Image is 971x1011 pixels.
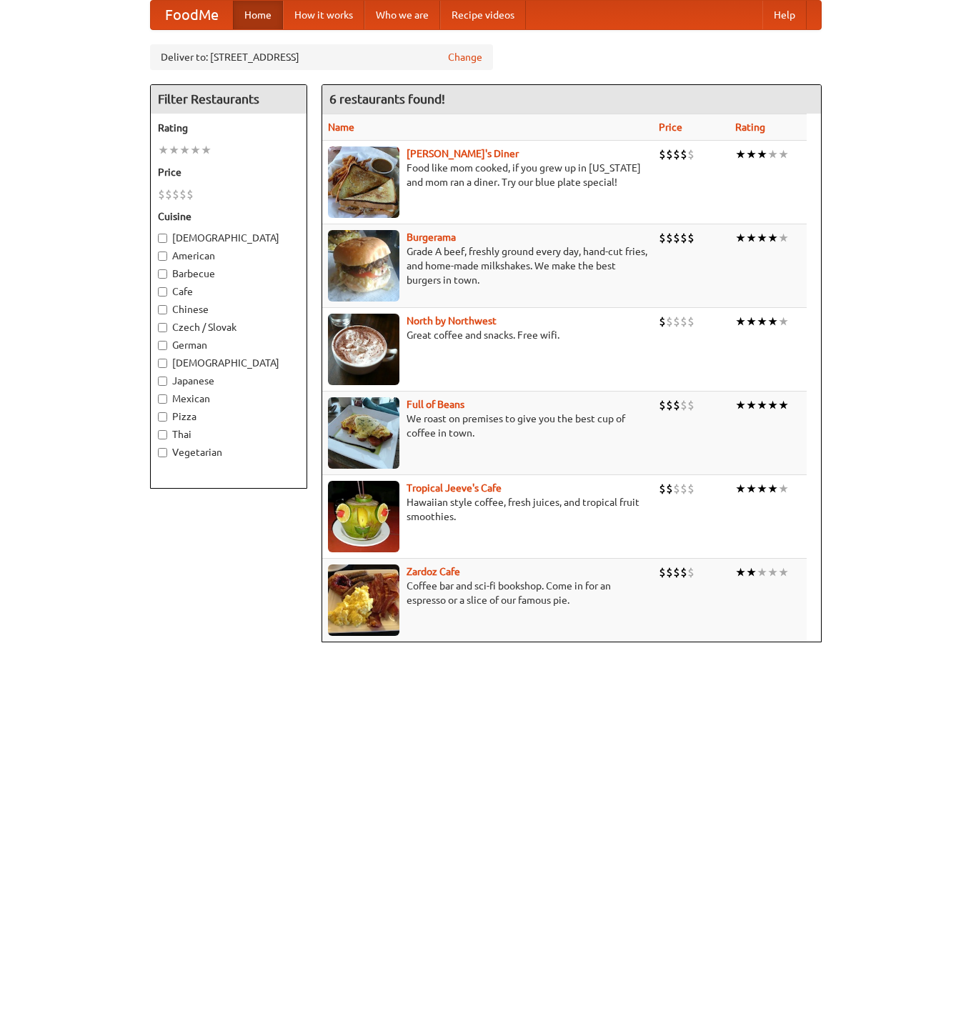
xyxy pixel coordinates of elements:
[328,161,647,189] p: Food like mom cooked, if you grew up in [US_STATE] and mom ran a diner. Try our blue plate special!
[328,481,399,552] img: jeeves.jpg
[364,1,440,29] a: Who we are
[158,377,167,386] input: Japanese
[158,251,167,261] input: American
[158,121,299,135] h5: Rating
[328,397,399,469] img: beans.jpg
[666,564,673,580] li: $
[158,234,167,243] input: [DEMOGRAPHIC_DATA]
[151,1,233,29] a: FoodMe
[283,1,364,29] a: How it works
[179,186,186,202] li: $
[666,481,673,497] li: $
[735,230,746,246] li: ★
[767,397,778,413] li: ★
[172,186,179,202] li: $
[687,481,694,497] li: $
[659,314,666,329] li: $
[778,564,789,580] li: ★
[158,142,169,158] li: ★
[407,566,460,577] a: Zardoz Cafe
[328,244,647,287] p: Grade A beef, freshly ground every day, hand-cut fries, and home-made milkshakes. We make the bes...
[158,320,299,334] label: Czech / Slovak
[328,314,399,385] img: north.jpg
[407,482,502,494] b: Tropical Jeeve's Cafe
[666,314,673,329] li: $
[659,481,666,497] li: $
[746,146,757,162] li: ★
[158,356,299,370] label: [DEMOGRAPHIC_DATA]
[767,314,778,329] li: ★
[201,142,211,158] li: ★
[687,397,694,413] li: $
[680,481,687,497] li: $
[158,287,167,297] input: Cafe
[778,481,789,497] li: ★
[680,397,687,413] li: $
[158,427,299,442] label: Thai
[407,231,456,243] a: Burgerama
[169,142,179,158] li: ★
[746,230,757,246] li: ★
[767,230,778,246] li: ★
[158,231,299,245] label: [DEMOGRAPHIC_DATA]
[448,50,482,64] a: Change
[233,1,283,29] a: Home
[746,314,757,329] li: ★
[158,338,299,352] label: German
[158,249,299,263] label: American
[158,284,299,299] label: Cafe
[158,186,165,202] li: $
[746,481,757,497] li: ★
[687,314,694,329] li: $
[673,314,680,329] li: $
[757,146,767,162] li: ★
[666,146,673,162] li: $
[673,397,680,413] li: $
[407,315,497,327] a: North by Northwest
[407,148,519,159] a: [PERSON_NAME]'s Diner
[735,481,746,497] li: ★
[666,397,673,413] li: $
[666,230,673,246] li: $
[158,409,299,424] label: Pizza
[328,412,647,440] p: We roast on premises to give you the best cup of coffee in town.
[328,230,399,302] img: burgerama.jpg
[328,564,399,636] img: zardoz.jpg
[735,397,746,413] li: ★
[673,230,680,246] li: $
[673,564,680,580] li: $
[440,1,526,29] a: Recipe videos
[687,564,694,580] li: $
[158,341,167,350] input: German
[778,397,789,413] li: ★
[328,495,647,524] p: Hawaiian style coffee, fresh juices, and tropical fruit smoothies.
[680,230,687,246] li: $
[158,165,299,179] h5: Price
[151,85,307,114] h4: Filter Restaurants
[659,121,682,133] a: Price
[179,142,190,158] li: ★
[158,392,299,406] label: Mexican
[757,230,767,246] li: ★
[328,579,647,607] p: Coffee bar and sci-fi bookshop. Come in for an espresso or a slice of our famous pie.
[746,397,757,413] li: ★
[680,146,687,162] li: $
[329,92,445,106] ng-pluralize: 6 restaurants found!
[158,302,299,317] label: Chinese
[165,186,172,202] li: $
[757,397,767,413] li: ★
[659,564,666,580] li: $
[659,397,666,413] li: $
[735,121,765,133] a: Rating
[673,481,680,497] li: $
[767,146,778,162] li: ★
[673,146,680,162] li: $
[687,146,694,162] li: $
[735,564,746,580] li: ★
[328,121,354,133] a: Name
[158,359,167,368] input: [DEMOGRAPHIC_DATA]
